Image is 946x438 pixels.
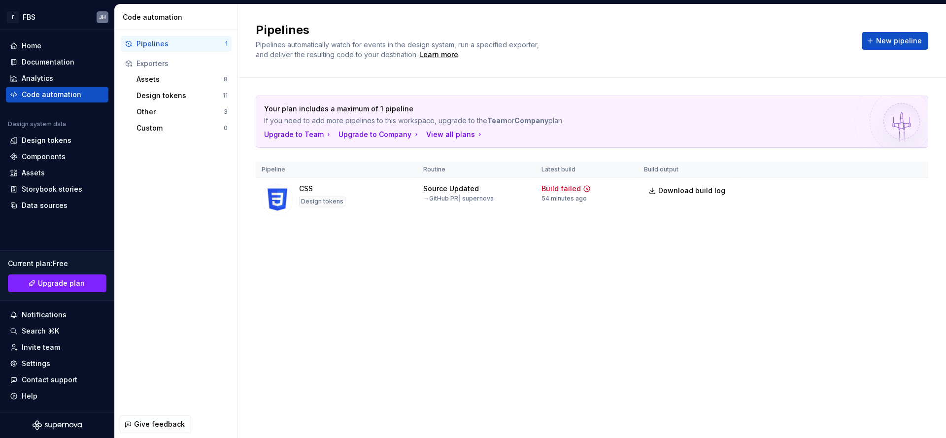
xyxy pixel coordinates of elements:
[638,162,738,178] th: Build output
[22,201,68,210] div: Data sources
[136,123,224,133] div: Custom
[22,375,77,385] div: Contact support
[22,342,60,352] div: Invite team
[22,152,66,162] div: Components
[134,419,185,429] span: Give feedback
[299,197,345,206] div: Design tokens
[22,359,50,369] div: Settings
[133,71,232,87] button: Assets8
[876,36,922,46] span: New pipeline
[136,91,223,101] div: Design tokens
[224,75,228,83] div: 8
[8,120,66,128] div: Design system data
[123,12,234,22] div: Code automation
[136,39,225,49] div: Pipelines
[22,90,81,100] div: Code automation
[418,51,460,59] span: .
[224,108,228,116] div: 3
[644,182,732,200] button: Download build log
[6,133,108,148] a: Design tokens
[426,130,484,139] button: View all plans
[33,420,82,430] svg: Supernova Logo
[338,130,420,139] button: Upgrade to Company
[6,372,108,388] button: Contact support
[419,50,458,60] a: Learn more
[6,70,108,86] a: Analytics
[22,391,37,401] div: Help
[136,59,228,68] div: Exporters
[38,278,85,288] span: Upgrade plan
[6,149,108,165] a: Components
[6,87,108,102] a: Code automation
[256,162,417,178] th: Pipeline
[541,184,581,194] div: Build failed
[6,307,108,323] button: Notifications
[7,11,19,23] div: F
[225,40,228,48] div: 1
[417,162,536,178] th: Routine
[862,32,928,50] button: New pipeline
[22,135,71,145] div: Design tokens
[6,356,108,371] a: Settings
[136,107,224,117] div: Other
[6,323,108,339] button: Search ⌘K
[264,130,333,139] button: Upgrade to Team
[6,38,108,54] a: Home
[541,195,587,202] div: 54 minutes ago
[120,415,191,433] button: Give feedback
[133,104,232,120] button: Other3
[264,104,851,114] p: Your plan includes a maximum of 1 pipeline
[23,12,35,22] div: FBS
[8,274,106,292] a: Upgrade plan
[121,36,232,52] button: Pipelines1
[299,184,313,194] div: CSS
[22,57,74,67] div: Documentation
[133,120,232,136] button: Custom0
[22,310,67,320] div: Notifications
[6,54,108,70] a: Documentation
[22,41,41,51] div: Home
[133,88,232,103] button: Design tokens11
[99,13,106,21] div: JH
[423,184,479,194] div: Source Updated
[536,162,638,178] th: Latest build
[658,186,725,196] span: Download build log
[514,116,548,125] strong: Company
[8,259,106,269] div: Current plan : Free
[22,326,59,336] div: Search ⌘K
[458,195,461,202] span: |
[6,388,108,404] button: Help
[136,74,224,84] div: Assets
[2,6,112,28] button: FFBSJH
[423,195,494,202] div: → GitHub PR supernova
[22,184,82,194] div: Storybook stories
[22,73,53,83] div: Analytics
[6,181,108,197] a: Storybook stories
[6,165,108,181] a: Assets
[6,198,108,213] a: Data sources
[224,124,228,132] div: 0
[256,40,541,59] span: Pipelines automatically watch for events in the design system, run a specified exporter, and deli...
[223,92,228,100] div: 11
[264,116,851,126] p: If you need to add more pipelines to this workspace, upgrade to the or plan.
[256,22,850,38] h2: Pipelines
[22,168,45,178] div: Assets
[6,339,108,355] a: Invite team
[487,116,507,125] strong: Team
